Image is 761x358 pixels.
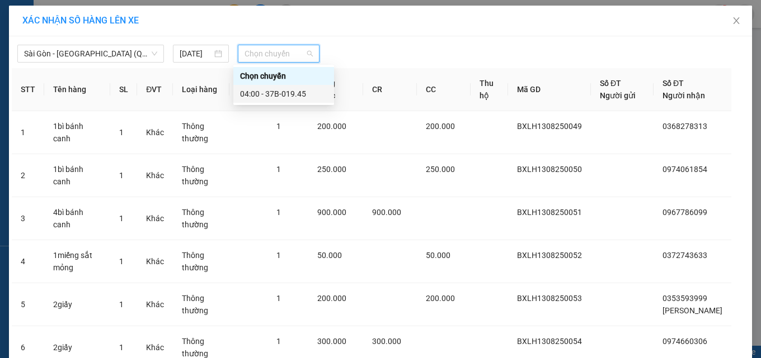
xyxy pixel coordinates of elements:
button: Close [721,6,752,37]
span: Người gửi [600,91,636,100]
th: CC [417,68,471,111]
span: XÁC NHẬN SỐ HÀNG LÊN XE [22,15,139,26]
span: BXLH1308250051 [517,208,582,217]
span: Chọn chuyến [245,45,313,62]
td: Khác [137,283,173,326]
span: 200.000 [317,122,346,131]
td: Khác [137,240,173,283]
input: 14/08/2025 [180,47,212,60]
span: 1 [119,128,124,137]
span: 0353593999 [663,294,707,303]
th: Ghi chú [229,68,267,111]
th: CR [363,68,417,111]
td: Khác [137,197,173,240]
span: 900.000 [317,208,346,217]
th: Tổng cước [308,68,363,111]
td: 1bì bánh canh [44,154,110,197]
td: 4bì bánh canh [44,197,110,240]
span: Số ĐT [663,79,684,88]
td: Thông thường [173,240,229,283]
td: Thông thường [173,154,229,197]
span: 50.000 [426,251,450,260]
span: Người nhận [663,91,705,100]
div: 04:00 - 37B-019.45 [240,88,327,100]
span: 1 [276,165,281,174]
td: Khác [137,111,173,154]
span: 900.000 [372,208,401,217]
span: 1 [119,257,124,266]
div: Chọn chuyến [233,67,334,85]
span: 0974660306 [663,337,707,346]
th: SL [110,68,137,111]
span: BXLH1308250049 [517,122,582,131]
td: 2giấy [44,283,110,326]
td: 5 [12,283,44,326]
td: Thông thường [173,111,229,154]
td: 2 [12,154,44,197]
div: Chọn chuyến [240,70,327,82]
span: Số ĐT [600,79,621,88]
span: 1 [119,300,124,309]
td: 1bì bánh canh [44,111,110,154]
span: 200.000 [317,294,346,303]
th: Thu hộ [471,68,508,111]
td: Thông thường [173,197,229,240]
span: Sài Gòn - Nghệ An (QL 1A) [24,45,157,62]
span: 1 [119,171,124,180]
td: 1miếng sắt mỏng [44,240,110,283]
th: STT [12,68,44,111]
span: BXLH1308250054 [517,337,582,346]
td: Thông thường [173,283,229,326]
span: 0974061854 [663,165,707,174]
span: 1 [276,294,281,303]
th: Loại hàng [173,68,229,111]
td: 4 [12,240,44,283]
span: 1 [119,214,124,223]
span: BXLH1308250052 [517,251,582,260]
span: BXLH1308250053 [517,294,582,303]
td: 1 [12,111,44,154]
th: Mã GD [508,68,591,111]
span: 250.000 [426,165,455,174]
span: 1 [119,343,124,352]
span: 0967786099 [663,208,707,217]
span: BXLH1308250050 [517,165,582,174]
span: 0372743633 [663,251,707,260]
span: 1 [276,122,281,131]
th: Tên hàng [44,68,110,111]
span: 300.000 [372,337,401,346]
span: 1 [276,251,281,260]
span: [PERSON_NAME] [663,306,722,315]
span: 300.000 [317,337,346,346]
span: close [732,16,741,25]
th: ĐVT [137,68,173,111]
td: Khác [137,154,173,197]
td: 3 [12,197,44,240]
span: 200.000 [426,294,455,303]
span: 0368278313 [663,122,707,131]
span: 200.000 [426,122,455,131]
span: 1 [276,208,281,217]
span: 50.000 [317,251,342,260]
span: 1 [276,337,281,346]
span: 250.000 [317,165,346,174]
